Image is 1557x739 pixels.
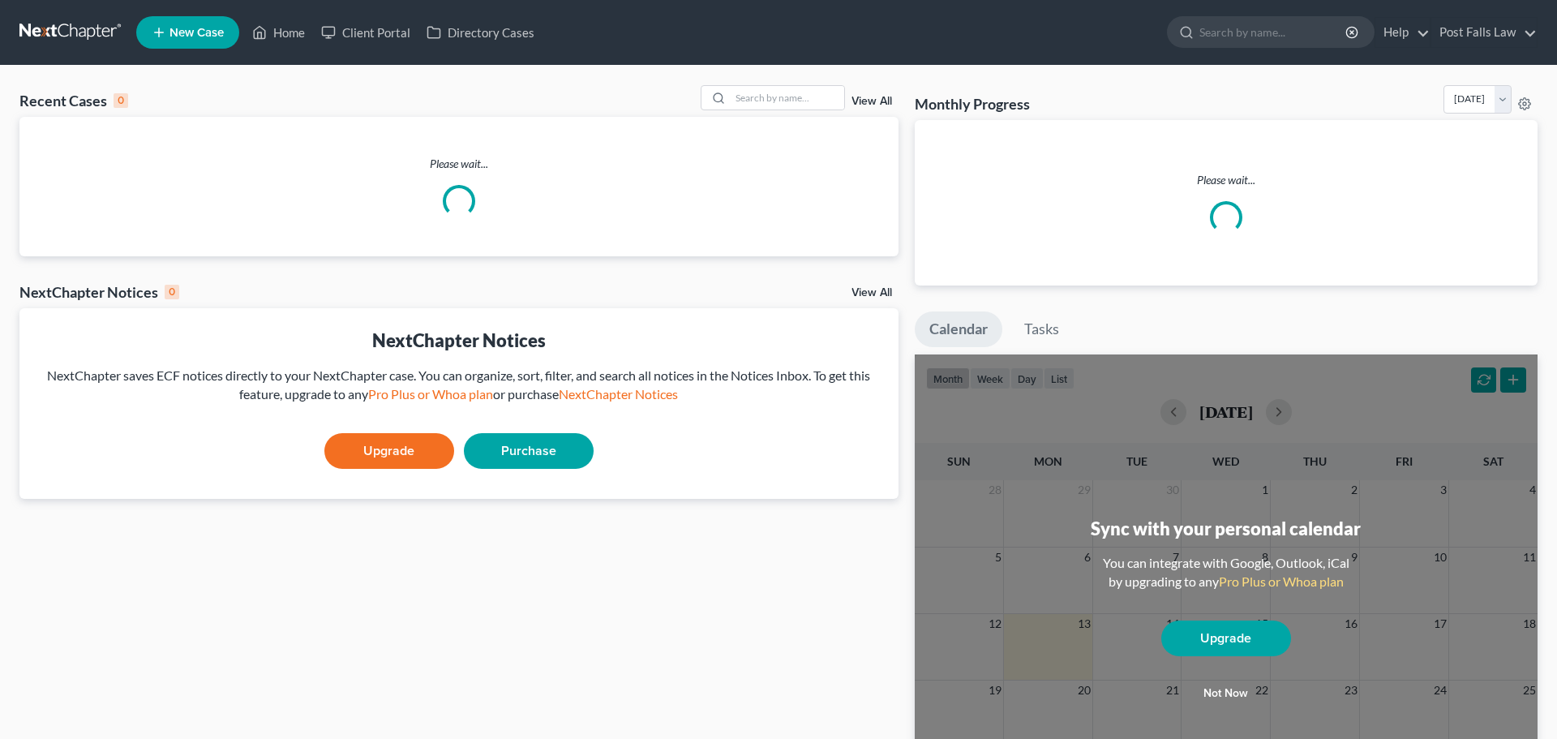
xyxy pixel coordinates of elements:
div: NextChapter saves ECF notices directly to your NextChapter case. You can organize, sort, filter, ... [32,367,886,404]
a: Pro Plus or Whoa plan [1219,574,1344,589]
a: Post Falls Law [1431,18,1537,47]
div: NextChapter Notices [19,282,179,302]
span: New Case [169,27,224,39]
a: Pro Plus or Whoa plan [368,386,493,402]
a: Upgrade [1161,621,1291,656]
a: Directory Cases [418,18,543,47]
a: Upgrade [324,433,454,469]
a: Help [1375,18,1430,47]
a: Calendar [915,311,1002,347]
div: Recent Cases [19,91,128,110]
div: Sync with your personal calendar [1091,516,1361,541]
a: View All [851,96,892,107]
a: Client Portal [313,18,418,47]
a: NextChapter Notices [559,386,678,402]
a: Purchase [464,433,594,469]
div: NextChapter Notices [32,328,886,353]
a: Tasks [1010,311,1074,347]
input: Search by name... [731,86,844,110]
a: View All [851,287,892,299]
button: Not now [1161,677,1291,710]
h3: Monthly Progress [915,94,1030,114]
p: Please wait... [928,172,1525,188]
div: 0 [114,93,128,108]
a: Home [244,18,313,47]
p: Please wait... [19,156,899,172]
div: 0 [165,285,179,299]
input: Search by name... [1199,17,1348,47]
div: You can integrate with Google, Outlook, iCal by upgrading to any [1096,554,1356,591]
